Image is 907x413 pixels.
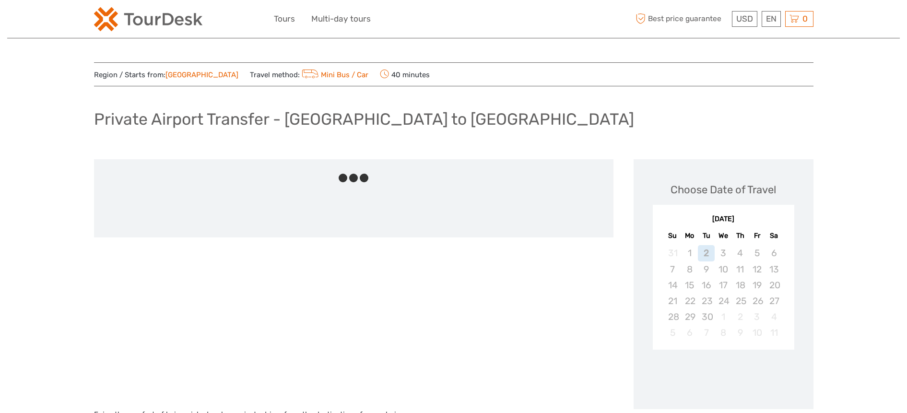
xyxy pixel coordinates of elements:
div: Not available Sunday, September 7th, 2025 [664,261,681,277]
div: Not available Friday, September 5th, 2025 [749,245,766,261]
div: Th [732,229,749,242]
div: [DATE] [653,214,794,224]
div: Not available Saturday, October 4th, 2025 [766,309,782,325]
div: Not available Tuesday, September 16th, 2025 [698,277,715,293]
div: Not available Monday, September 22nd, 2025 [681,293,698,309]
div: Not available Tuesday, September 23rd, 2025 [698,293,715,309]
div: Not available Monday, October 6th, 2025 [681,325,698,341]
div: Not available Wednesday, September 24th, 2025 [715,293,731,309]
div: Not available Tuesday, September 2nd, 2025 [698,245,715,261]
div: Not available Tuesday, September 9th, 2025 [698,261,715,277]
div: Not available Friday, September 12th, 2025 [749,261,766,277]
a: Tours [274,12,295,26]
div: Not available Wednesday, September 17th, 2025 [715,277,731,293]
div: Not available Wednesday, September 10th, 2025 [715,261,731,277]
div: Not available Sunday, September 21st, 2025 [664,293,681,309]
div: Not available Saturday, September 20th, 2025 [766,277,782,293]
div: Not available Sunday, August 31st, 2025 [664,245,681,261]
div: Not available Monday, September 1st, 2025 [681,245,698,261]
div: Not available Thursday, September 11th, 2025 [732,261,749,277]
span: 40 minutes [380,68,430,81]
div: Su [664,229,681,242]
span: Travel method: [250,68,369,81]
div: Not available Friday, October 3rd, 2025 [749,309,766,325]
div: Not available Wednesday, September 3rd, 2025 [715,245,731,261]
div: Not available Thursday, October 2nd, 2025 [732,309,749,325]
a: Multi-day tours [311,12,371,26]
div: Not available Friday, September 19th, 2025 [749,277,766,293]
div: Tu [698,229,715,242]
a: [GEOGRAPHIC_DATA] [165,71,238,79]
div: month 2025-09 [656,245,791,341]
div: Not available Monday, September 8th, 2025 [681,261,698,277]
span: Region / Starts from: [94,70,238,80]
div: Not available Wednesday, October 1st, 2025 [715,309,731,325]
div: Not available Thursday, September 25th, 2025 [732,293,749,309]
div: Loading... [720,375,727,381]
div: Not available Saturday, September 13th, 2025 [766,261,782,277]
span: Best price guarantee [634,11,730,27]
a: Mini Bus / Car [300,71,369,79]
span: USD [736,14,753,24]
div: Not available Tuesday, September 30th, 2025 [698,309,715,325]
div: EN [762,11,781,27]
h1: Private Airport Transfer - [GEOGRAPHIC_DATA] to [GEOGRAPHIC_DATA] [94,109,634,129]
div: Not available Thursday, September 4th, 2025 [732,245,749,261]
div: Not available Tuesday, October 7th, 2025 [698,325,715,341]
div: Not available Saturday, September 6th, 2025 [766,245,782,261]
div: Not available Thursday, September 18th, 2025 [732,277,749,293]
div: Sa [766,229,782,242]
div: Choose Date of Travel [671,182,776,197]
div: Not available Friday, October 10th, 2025 [749,325,766,341]
div: Not available Monday, September 29th, 2025 [681,309,698,325]
div: We [715,229,731,242]
img: 2254-3441b4b5-4e5f-4d00-b396-31f1d84a6ebf_logo_small.png [94,7,202,31]
div: Fr [749,229,766,242]
div: Not available Monday, September 15th, 2025 [681,277,698,293]
div: Not available Wednesday, October 8th, 2025 [715,325,731,341]
div: Not available Friday, September 26th, 2025 [749,293,766,309]
div: Not available Sunday, September 28th, 2025 [664,309,681,325]
div: Not available Sunday, October 5th, 2025 [664,325,681,341]
div: Not available Sunday, September 14th, 2025 [664,277,681,293]
div: Not available Saturday, September 27th, 2025 [766,293,782,309]
div: Not available Saturday, October 11th, 2025 [766,325,782,341]
span: 0 [801,14,809,24]
div: Mo [681,229,698,242]
div: Not available Thursday, October 9th, 2025 [732,325,749,341]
